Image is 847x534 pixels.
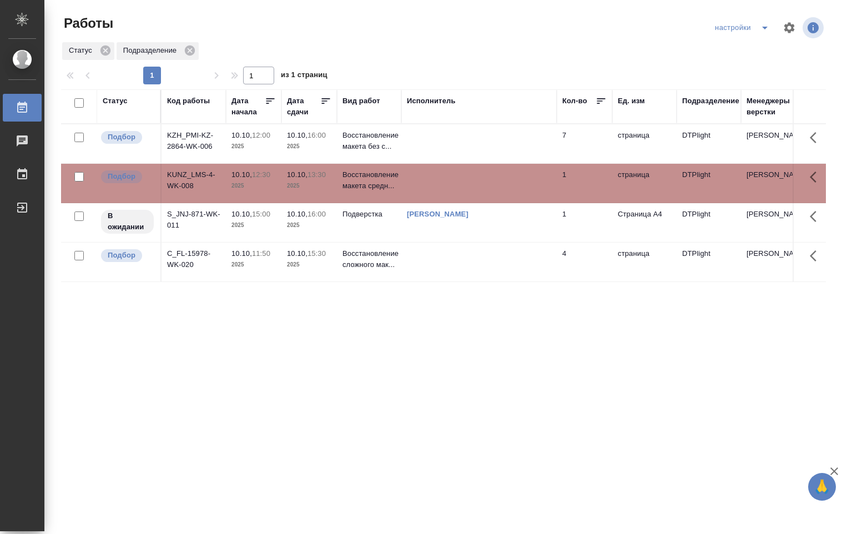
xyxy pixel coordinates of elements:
p: 10.10, [287,249,307,258]
p: 10.10, [231,131,252,139]
p: 16:00 [307,210,326,218]
div: Менеджеры верстки [747,95,800,118]
p: 2025 [287,141,331,152]
span: Настроить таблицу [776,14,803,41]
button: Здесь прячутся важные кнопки [803,203,830,230]
div: Статус [62,42,114,60]
p: 10.10, [287,210,307,218]
span: Посмотреть информацию [803,17,826,38]
p: 12:30 [252,170,270,179]
button: Здесь прячутся важные кнопки [803,164,830,190]
p: Подбор [108,250,135,261]
div: Дата начала [231,95,265,118]
p: В ожидании [108,210,147,233]
div: split button [712,19,776,37]
p: 10.10, [287,170,307,179]
p: 16:00 [307,131,326,139]
div: Можно подбирать исполнителей [100,248,155,263]
button: Здесь прячутся важные кнопки [803,243,830,269]
p: [PERSON_NAME] [747,209,800,220]
p: Восстановление макета без с... [342,130,396,152]
div: Исполнитель назначен, приступать к работе пока рано [100,209,155,235]
p: 15:00 [252,210,270,218]
td: DTPlight [677,203,741,242]
p: 15:30 [307,249,326,258]
p: 2025 [287,180,331,192]
a: [PERSON_NAME] [407,210,468,218]
span: из 1 страниц [281,68,327,84]
span: 🙏 [813,475,831,498]
div: Исполнитель [407,95,456,107]
p: [PERSON_NAME] [747,248,800,259]
p: Восстановление макета средн... [342,169,396,192]
p: [PERSON_NAME] [747,169,800,180]
td: S_JNJ-871-WK-011 [162,203,226,242]
div: Можно подбирать исполнителей [100,130,155,145]
p: [PERSON_NAME] [747,130,800,141]
td: KZH_PMI-KZ-2864-WK-006 [162,124,226,163]
p: 2025 [287,259,331,270]
div: Можно подбирать исполнителей [100,169,155,184]
p: 13:30 [307,170,326,179]
div: Подразделение [117,42,199,60]
td: KUNZ_LMS-4-WK-008 [162,164,226,203]
td: 1 [557,164,612,203]
div: Кол-во [562,95,587,107]
td: 4 [557,243,612,281]
p: Статус [69,45,96,56]
button: 🙏 [808,473,836,501]
td: 1 [557,203,612,242]
p: 10.10, [231,249,252,258]
td: страница [612,243,677,281]
td: страница [612,124,677,163]
p: 12:00 [252,131,270,139]
p: 2025 [231,220,276,231]
button: Здесь прячутся важные кнопки [803,124,830,151]
div: Статус [103,95,128,107]
p: Подразделение [123,45,180,56]
td: C_FL-15978-WK-020 [162,243,226,281]
span: Работы [61,14,113,32]
p: 2025 [287,220,331,231]
td: DTPlight [677,164,741,203]
p: Подбор [108,132,135,143]
p: 10.10, [231,210,252,218]
p: 10.10, [231,170,252,179]
div: Дата сдачи [287,95,320,118]
p: Подбор [108,171,135,182]
p: 11:50 [252,249,270,258]
p: 2025 [231,259,276,270]
td: страница [612,164,677,203]
p: 10.10, [287,131,307,139]
div: Ед. изм [618,95,645,107]
div: Вид работ [342,95,380,107]
div: Подразделение [682,95,739,107]
p: Подверстка [342,209,396,220]
td: DTPlight [677,124,741,163]
p: 2025 [231,141,276,152]
p: 2025 [231,180,276,192]
td: DTPlight [677,243,741,281]
p: Восстановление сложного мак... [342,248,396,270]
td: Страница А4 [612,203,677,242]
td: 7 [557,124,612,163]
div: Код работы [167,95,210,107]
